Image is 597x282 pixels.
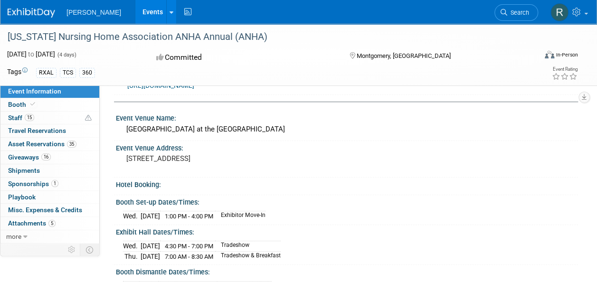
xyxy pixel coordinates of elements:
a: Travel Reservations [0,124,99,137]
span: 7:00 AM - 8:30 AM [165,253,213,260]
div: TCS [60,68,76,78]
div: [US_STATE] Nursing Home Association ANHA Annual (ANHA) [4,28,529,46]
td: [DATE] [141,241,160,252]
div: RXAL [36,68,57,78]
div: Event Format [495,49,578,64]
span: 5 [48,220,56,227]
a: Search [494,4,538,21]
a: Event Information [0,85,99,98]
a: Playbook [0,191,99,204]
a: more [0,230,99,243]
td: Wed. [123,241,141,252]
td: [DATE] [141,251,160,261]
td: [DATE] [141,211,160,221]
td: Personalize Event Tab Strip [64,244,80,256]
div: Event Rating [552,67,578,72]
div: Committed [153,49,334,66]
div: Booth Set-up Dates/Times: [116,195,578,207]
td: Tags [7,67,28,78]
span: to [27,50,36,58]
a: [URL][DOMAIN_NAME] [127,82,194,89]
span: 1 [51,180,58,187]
div: [GEOGRAPHIC_DATA] at the [GEOGRAPHIC_DATA] [123,122,571,137]
span: Misc. Expenses & Credits [8,206,82,214]
span: Search [507,9,529,16]
a: Giveaways16 [0,151,99,164]
span: Attachments [8,219,56,227]
div: Booth Dismantle Dates/Times: [116,265,578,277]
span: Travel Reservations [8,127,66,134]
span: Booth [8,101,37,108]
td: Thu. [123,251,141,261]
span: Asset Reservations [8,140,76,148]
img: Format-Inperson.png [545,51,554,58]
span: [DATE] [DATE] [7,50,55,58]
span: 15 [25,114,34,121]
td: Exhibitor Move-In [215,211,265,221]
a: Booth [0,98,99,111]
span: 1:00 PM - 4:00 PM [165,213,213,220]
td: Wed. [123,211,141,221]
div: In-Person [556,51,578,58]
span: more [6,233,21,240]
td: Toggle Event Tabs [80,244,100,256]
div: Hotel Booking: [116,178,578,189]
a: Shipments [0,164,99,177]
a: Asset Reservations35 [0,138,99,150]
img: ExhibitDay [8,8,55,18]
span: Sponsorships [8,180,58,188]
span: [PERSON_NAME] [66,9,121,16]
span: Giveaways [8,153,51,161]
span: Montgomery, [GEOGRAPHIC_DATA] [357,52,451,59]
div: Exhibit Hall Dates/Times: [116,225,578,237]
span: 4:30 PM - 7:00 PM [165,243,213,250]
div: Event Venue Name: [116,111,578,123]
div: 360 [79,68,95,78]
a: Staff15 [0,112,99,124]
span: Playbook [8,193,36,201]
pre: [STREET_ADDRESS] [126,154,298,163]
span: Staff [8,114,34,122]
span: Potential Scheduling Conflict -- at least one attendee is tagged in another overlapping event. [85,114,92,122]
div: Event Venue Address: [116,141,578,153]
a: Sponsorships1 [0,178,99,190]
a: Attachments5 [0,217,99,230]
img: Rick Deloney [550,3,569,21]
span: 35 [67,141,76,148]
td: Tradeshow [215,241,281,252]
span: (4 days) [57,52,76,58]
i: Booth reservation complete [30,102,35,107]
td: Tradeshow & Breakfast [215,251,281,261]
span: Shipments [8,167,40,174]
a: Misc. Expenses & Credits [0,204,99,216]
span: 16 [41,153,51,160]
span: Event Information [8,87,61,95]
